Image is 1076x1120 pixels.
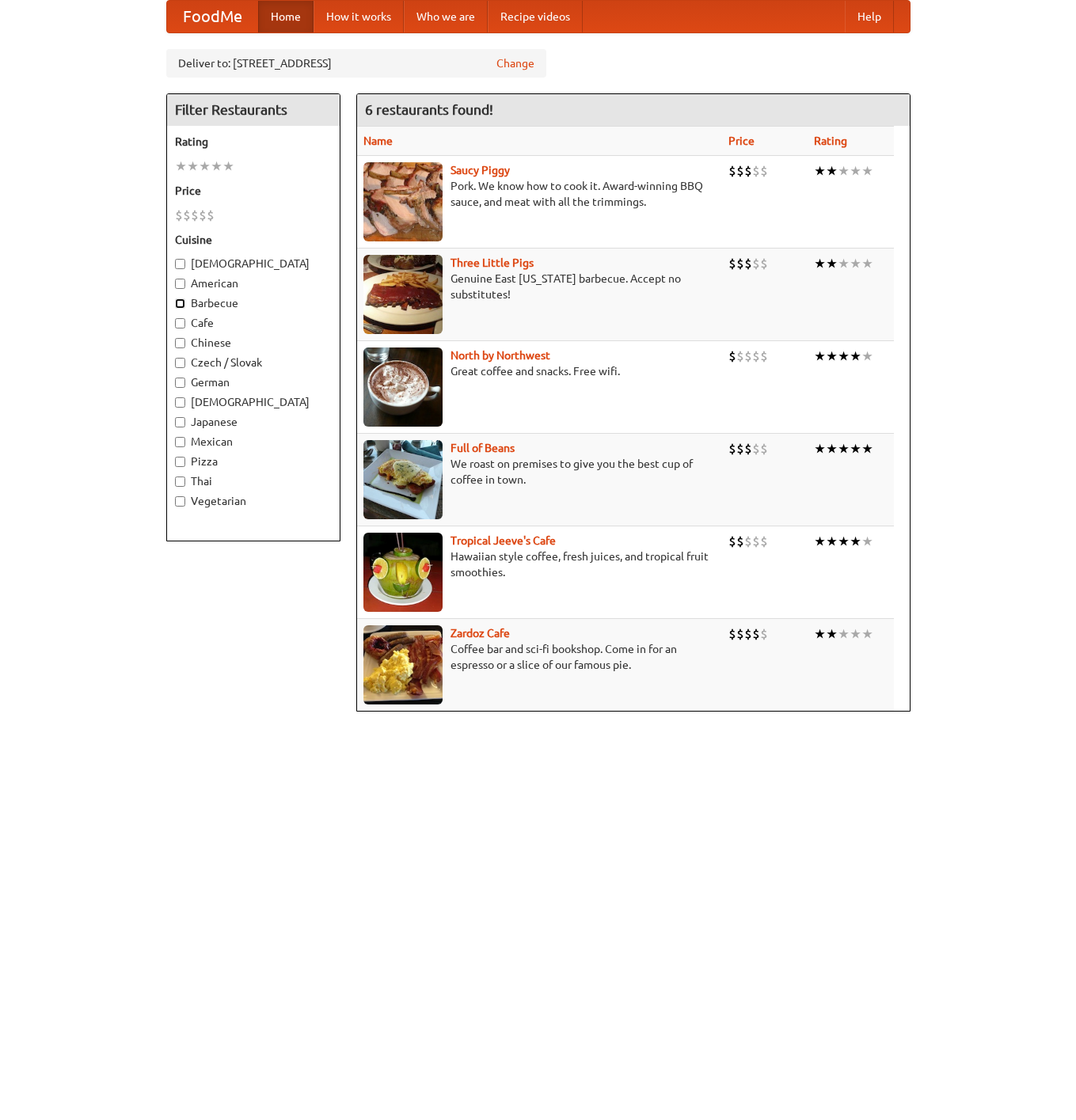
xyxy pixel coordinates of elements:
a: How it works [314,1,404,32]
li: $ [752,440,760,457]
li: ★ [838,440,850,457]
a: Tropical Jeeve's Cafe [451,534,556,547]
li: $ [752,625,760,643]
h5: Rating [175,134,332,150]
input: Pizza [175,457,185,467]
input: American [175,279,185,289]
ng-pluralize: 6 restaurants found! [365,102,493,117]
li: $ [760,162,768,180]
li: $ [760,533,768,550]
li: $ [736,162,744,180]
label: American [175,275,332,291]
a: Full of Beans [451,442,515,454]
p: Hawaiian style coffee, fresh juices, and tropical fruit smoothies. [363,549,717,580]
a: Change [496,55,534,71]
li: $ [728,162,736,180]
img: saucy.jpg [363,162,443,241]
li: $ [728,347,736,365]
li: ★ [826,440,838,457]
a: Home [258,1,314,32]
input: Cafe [175,318,185,328]
li: ★ [187,158,199,175]
li: ★ [826,162,838,180]
label: Pizza [175,454,332,469]
label: Barbecue [175,295,332,311]
label: Chinese [175,335,332,351]
li: $ [728,255,736,272]
img: jeeves.jpg [363,533,443,612]
img: zardoz.jpg [363,625,443,704]
p: We roast on premises to give you the best cup of coffee in town. [363,456,717,488]
img: littlepigs.jpg [363,255,443,334]
li: $ [744,440,752,457]
h4: Filter Restaurants [167,94,340,126]
label: Cafe [175,315,332,331]
input: German [175,378,185,388]
a: Help [845,1,894,32]
li: $ [736,625,744,643]
b: Zardoz Cafe [451,627,510,640]
input: Vegetarian [175,496,185,507]
p: Pork. We know how to cook it. Award-winning BBQ sauce, and meat with all the trimmings. [363,178,717,210]
a: Name [363,135,393,147]
a: Three Little Pigs [451,256,534,269]
li: $ [736,440,744,457]
li: ★ [222,158,234,175]
label: Thai [175,473,332,489]
input: Barbecue [175,298,185,309]
label: Vegetarian [175,493,332,509]
li: $ [728,440,736,457]
li: ★ [861,347,873,365]
li: $ [760,625,768,643]
li: ★ [814,440,826,457]
a: Saucy Piggy [451,164,510,177]
li: $ [728,625,736,643]
li: ★ [861,440,873,457]
p: Genuine East [US_STATE] barbecue. Accept no substitutes! [363,271,717,302]
li: $ [728,533,736,550]
li: ★ [199,158,211,175]
input: Japanese [175,417,185,427]
input: [DEMOGRAPHIC_DATA] [175,397,185,408]
li: ★ [861,533,873,550]
input: [DEMOGRAPHIC_DATA] [175,259,185,269]
li: $ [760,347,768,365]
li: $ [752,255,760,272]
li: $ [744,347,752,365]
label: [DEMOGRAPHIC_DATA] [175,256,332,271]
li: ★ [826,625,838,643]
li: $ [199,207,207,224]
li: $ [191,207,199,224]
li: $ [744,255,752,272]
li: ★ [850,625,861,643]
li: ★ [826,255,838,272]
h5: Price [175,183,332,199]
li: $ [752,533,760,550]
li: ★ [814,533,826,550]
li: $ [760,255,768,272]
li: $ [744,533,752,550]
label: German [175,374,332,390]
li: ★ [211,158,222,175]
li: ★ [814,347,826,365]
li: ★ [838,255,850,272]
li: ★ [850,347,861,365]
li: $ [752,347,760,365]
img: beans.jpg [363,440,443,519]
img: north.jpg [363,347,443,427]
li: ★ [850,440,861,457]
li: ★ [838,533,850,550]
input: Chinese [175,338,185,348]
input: Czech / Slovak [175,358,185,368]
li: $ [175,207,183,224]
label: Czech / Slovak [175,355,332,370]
a: Rating [814,135,847,147]
label: Mexican [175,434,332,450]
li: ★ [850,255,861,272]
div: Deliver to: [STREET_ADDRESS] [166,49,546,78]
li: $ [736,255,744,272]
li: ★ [861,625,873,643]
